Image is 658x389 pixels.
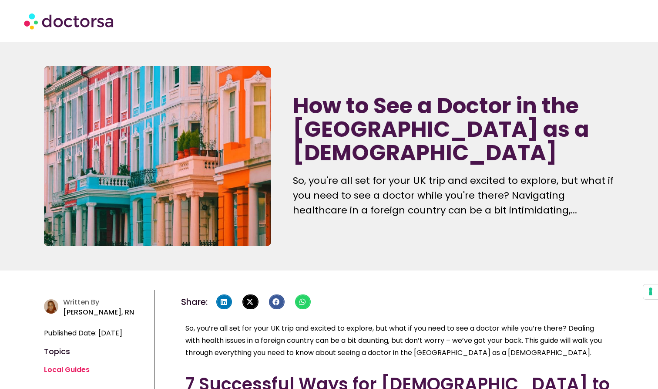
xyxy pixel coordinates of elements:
[216,294,232,309] div: Share on linkedin
[44,66,272,246] img: How to see a doctor in the UK as a foreigner primary image
[293,173,614,218] div: So, you're all set for your UK trip and excited to explore, but what if you need to see a doctor ...
[185,323,602,358] span: So, you’re all set for your UK trip and excited to explore, but what if you need to see a doctor ...
[63,298,150,306] h4: Written By
[269,294,285,309] div: Share on facebook
[63,306,150,318] p: [PERSON_NAME], RN
[242,294,258,309] div: Share on x-twitter
[44,327,122,339] span: Published Date: [DATE]
[181,298,208,306] h4: Share:
[643,284,658,299] button: Your consent preferences for tracking technologies
[295,294,311,309] div: Share on whatsapp
[293,94,614,165] h1: How to See a Doctor in the [GEOGRAPHIC_DATA] as a [DEMOGRAPHIC_DATA]
[44,365,90,375] a: Local Guides
[44,348,150,355] h4: Topics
